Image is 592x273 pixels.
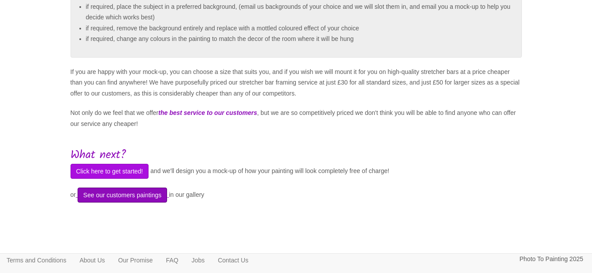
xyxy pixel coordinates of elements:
a: Contact Us [211,254,255,267]
span: in our gallery [169,191,204,198]
a: See our customers paintings [76,191,169,198]
p: If you are happy with your mock-up, you can choose a size that suits you, and if you wish we will... [71,66,522,99]
p: Photo To Painting 2025 [519,254,583,265]
button: Click here to get started! [71,164,149,179]
a: Jobs [185,254,212,267]
span: and we'll design you a mock-up of how your painting will look completely free of charge! [150,167,389,174]
a: FAQ [160,254,185,267]
li: if required, remove the background entirely and replace with a mottled coloured effect of your ch... [86,23,513,34]
a: Our Promise [112,254,160,267]
p: Not only do we feel that we offer , but we are so competitively priced we don't think you will be... [71,107,522,129]
li: if required, place the subject in a preferred background, (email us backgrounds of your choice an... [86,1,513,23]
span: or [71,191,76,198]
li: if required, change any colours in the painting to match the decor of the room where it will be hung [86,33,513,44]
a: Click here to get started! [71,167,151,174]
em: the best service to our customers [158,109,257,116]
button: See our customers paintings [78,188,167,203]
a: About Us [73,254,112,267]
h2: What next? [71,149,522,162]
